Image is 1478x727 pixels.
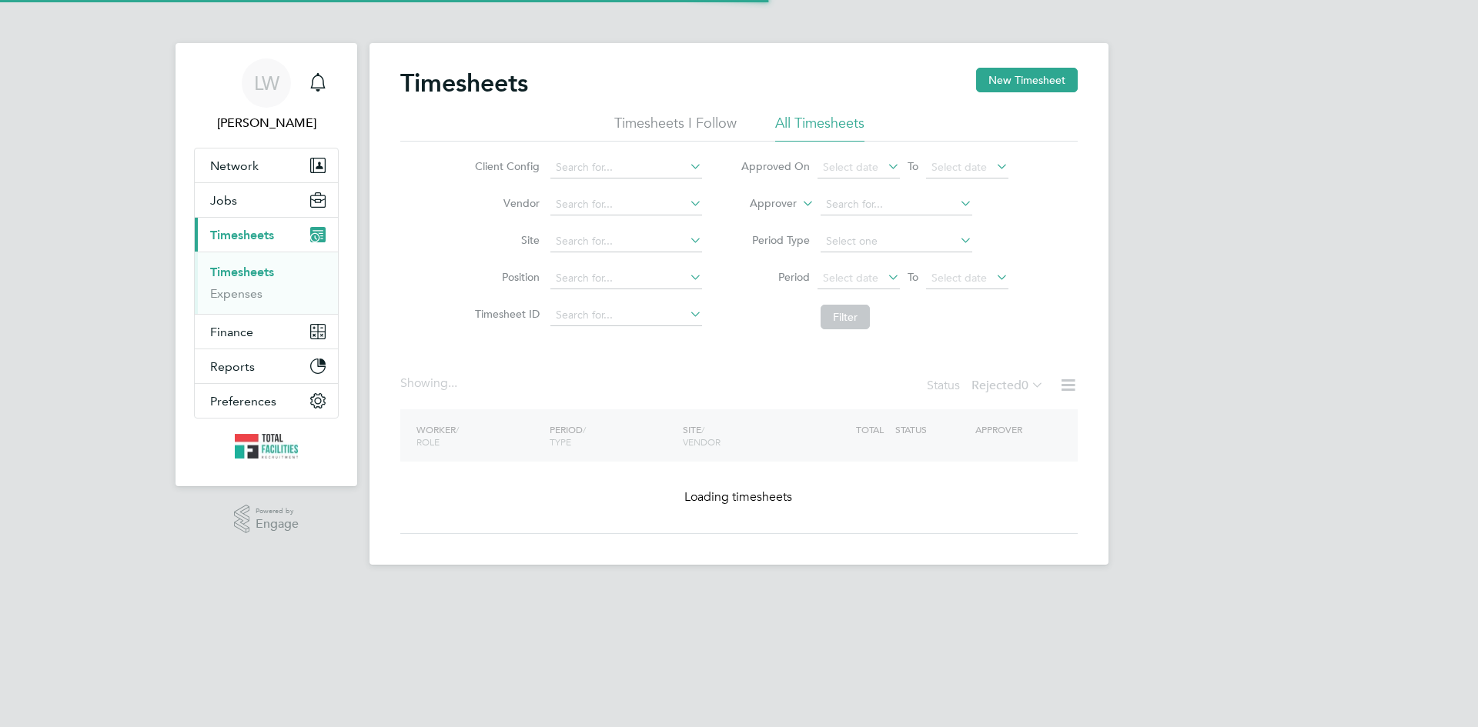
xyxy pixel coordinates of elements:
[194,434,339,459] a: Go to home page
[903,156,923,176] span: To
[550,194,702,215] input: Search for...
[741,159,810,173] label: Approved On
[195,315,338,348] button: Finance
[210,193,237,208] span: Jobs
[235,434,298,459] img: tfrecruitment-logo-retina.png
[470,196,540,210] label: Vendor
[470,233,540,247] label: Site
[195,218,338,252] button: Timesheets
[821,194,972,215] input: Search for...
[931,271,987,285] span: Select date
[400,68,528,98] h2: Timesheets
[210,228,274,242] span: Timesheets
[176,43,357,486] nav: Main navigation
[550,231,702,252] input: Search for...
[194,58,339,132] a: LW[PERSON_NAME]
[823,271,878,285] span: Select date
[550,305,702,326] input: Search for...
[470,159,540,173] label: Client Config
[614,114,737,142] li: Timesheets I Follow
[971,378,1044,393] label: Rejected
[931,160,987,174] span: Select date
[256,518,299,531] span: Engage
[821,305,870,329] button: Filter
[210,158,259,173] span: Network
[741,233,810,247] label: Period Type
[550,157,702,178] input: Search for...
[448,375,457,391] span: ...
[550,268,702,289] input: Search for...
[195,252,338,314] div: Timesheets
[1022,378,1028,393] span: 0
[903,267,923,287] span: To
[821,231,972,252] input: Select one
[210,394,276,409] span: Preferences
[254,73,279,93] span: LW
[976,68,1078,92] button: New Timesheet
[210,286,262,301] a: Expenses
[195,183,338,217] button: Jobs
[727,196,797,212] label: Approver
[400,375,460,392] div: Showing
[256,505,299,518] span: Powered by
[927,375,1047,397] div: Status
[234,505,299,534] a: Powered byEngage
[470,270,540,284] label: Position
[470,307,540,321] label: Timesheet ID
[195,349,338,383] button: Reports
[195,148,338,182] button: Network
[210,359,255,374] span: Reports
[741,270,810,284] label: Period
[194,114,339,132] span: Louise Walsh
[210,265,274,279] a: Timesheets
[823,160,878,174] span: Select date
[195,384,338,418] button: Preferences
[775,114,864,142] li: All Timesheets
[210,325,253,339] span: Finance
